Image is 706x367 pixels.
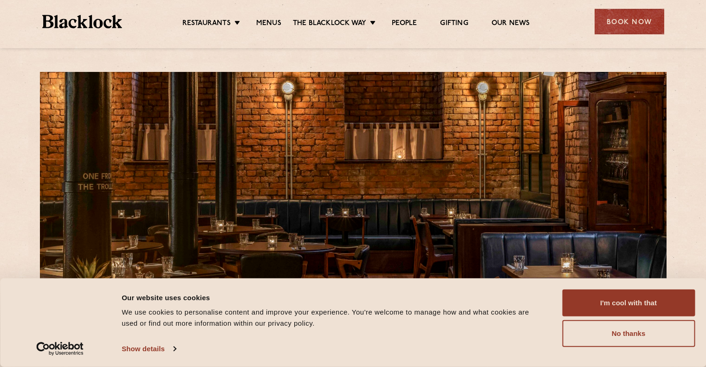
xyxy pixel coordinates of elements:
div: Book Now [595,9,664,34]
div: We use cookies to personalise content and improve your experience. You're welcome to manage how a... [122,307,541,329]
a: The Blacklock Way [293,19,366,29]
button: I'm cool with that [562,290,695,316]
a: People [392,19,417,29]
img: BL_Textured_Logo-footer-cropped.svg [42,15,123,28]
a: Show details [122,342,175,356]
a: Gifting [440,19,468,29]
a: Restaurants [182,19,231,29]
a: Usercentrics Cookiebot - opens in a new window [19,342,101,356]
button: No thanks [562,320,695,347]
a: Menus [256,19,281,29]
div: Our website uses cookies [122,292,541,303]
a: Our News [492,19,530,29]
